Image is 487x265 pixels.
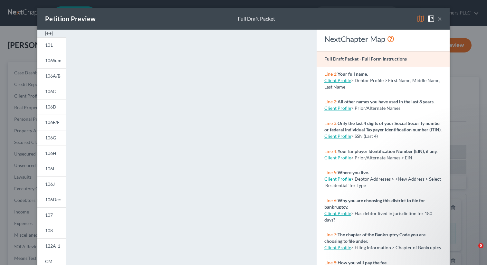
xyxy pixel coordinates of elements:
span: 107 [45,212,53,218]
a: 107 [37,207,66,223]
a: Client Profile [324,211,351,216]
span: 5 [478,243,483,248]
span: 106G [45,135,56,140]
span: Line 7: [324,232,338,237]
a: 106H [37,146,66,161]
span: Line 6: [324,198,338,203]
span: 106A/B [45,73,61,79]
a: 106J [37,176,66,192]
span: 106I [45,166,54,171]
div: Full Draft Packet [238,15,275,23]
span: > Debtor Profile > First Name, Middle Name, Last Name [324,78,440,90]
span: Line 4: [324,148,338,154]
a: 106Dec [37,192,66,207]
a: 108 [37,223,66,238]
img: help-close-5ba153eb36485ed6c1ea00a893f15db1cb9b99d6cae46e1a8edb6c62d00a1a76.svg [427,15,435,23]
span: Line 5: [324,170,338,175]
strong: Full Draft Packet - Full Form Instructions [324,56,407,62]
strong: All other names you have used in the last 8 years. [338,99,434,104]
a: 106G [37,130,66,146]
strong: Where you live. [338,170,369,175]
a: Client Profile [324,105,351,111]
span: 106H [45,150,56,156]
button: × [437,15,442,23]
div: NextChapter Map [324,34,442,44]
span: 106E/F [45,119,60,125]
strong: Why you are choosing this district to file for bankruptcy. [324,198,425,210]
span: > Filing Information > Chapter of Bankruptcy [351,245,441,250]
a: 122A-1 [37,238,66,254]
span: > SSN (Last 4) [351,133,378,139]
span: 101 [45,42,53,48]
a: Client Profile [324,78,351,83]
span: 108 [45,228,53,233]
a: Client Profile [324,245,351,250]
strong: Only the last 4 digits of your Social Security number or federal Individual Taxpayer Identificati... [324,120,442,132]
span: 106Dec [45,197,61,202]
span: 122A-1 [45,243,60,249]
span: > Debtor Addresses > +New Address > Select 'Residential' for Type [324,176,441,188]
a: 106Sum [37,53,66,68]
strong: Your full name. [338,71,368,77]
img: map-eea8200ae884c6f1103ae1953ef3d486a96c86aabb227e865a55264e3737af1f.svg [417,15,425,23]
a: Client Profile [324,155,351,160]
a: 101 [37,37,66,53]
div: Petition Preview [45,14,96,23]
span: 106C [45,89,56,94]
span: CM [45,259,53,264]
span: 106D [45,104,56,109]
a: 106D [37,99,66,115]
span: 106Sum [45,58,62,63]
a: 106I [37,161,66,176]
span: 106J [45,181,55,187]
span: > Prior/Alternate Names > EIN [351,155,412,160]
span: Line 2: [324,99,338,104]
a: Client Profile [324,133,351,139]
a: 106C [37,84,66,99]
a: Client Profile [324,176,351,182]
span: > Has debtor lived in jurisdiction for 180 days? [324,211,432,222]
strong: Your Employer Identification Number (EIN), if any. [338,148,437,154]
a: 106A/B [37,68,66,84]
iframe: Intercom live chat [465,243,481,259]
img: expand-e0f6d898513216a626fdd78e52531dac95497ffd26381d4c15ee2fc46db09dca.svg [45,30,53,37]
span: Line 3: [324,120,338,126]
a: 106E/F [37,115,66,130]
span: > Prior/Alternate Names [351,105,400,111]
span: Line 1: [324,71,338,77]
